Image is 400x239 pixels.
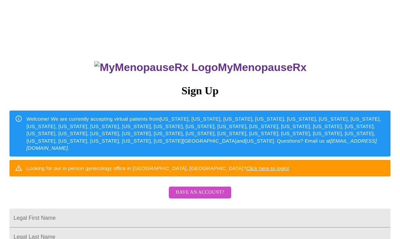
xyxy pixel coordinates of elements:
span: Have an account? [176,188,224,197]
button: Have an account? [169,187,231,198]
div: Welcome! We are currently accepting virtual patients from [US_STATE], [US_STATE], [US_STATE], [US... [26,113,385,154]
a: Have an account? [167,194,233,200]
h3: Sign Up [9,85,391,97]
img: MyMenopauseRx Logo [94,61,218,74]
a: Click here to login! [246,165,289,171]
h3: MyMenopauseRx [11,61,391,74]
div: Looking for our in person gynecology office in [GEOGRAPHIC_DATA], [GEOGRAPHIC_DATA]? [26,162,289,174]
